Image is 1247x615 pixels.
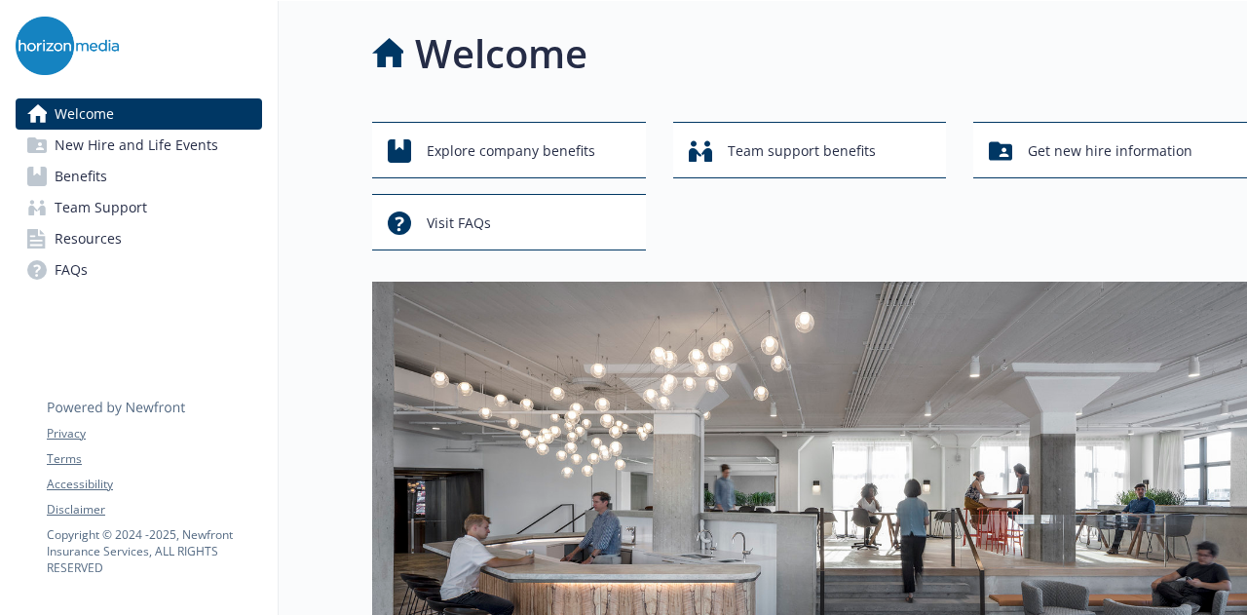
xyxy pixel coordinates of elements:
h1: Welcome [415,24,587,83]
a: New Hire and Life Events [16,130,262,161]
button: Team support benefits [673,122,947,178]
span: Get new hire information [1028,133,1192,170]
span: Visit FAQs [427,205,491,242]
span: FAQs [55,254,88,286]
p: Copyright © 2024 - 2025 , Newfront Insurance Services, ALL RIGHTS RESERVED [47,526,261,576]
span: Welcome [55,98,114,130]
a: Benefits [16,161,262,192]
a: FAQs [16,254,262,286]
span: New Hire and Life Events [55,130,218,161]
button: Visit FAQs [372,194,646,250]
a: Resources [16,223,262,254]
span: Explore company benefits [427,133,595,170]
span: Team support benefits [728,133,876,170]
a: Disclaimer [47,501,261,519]
button: Get new hire information [973,122,1247,178]
button: Explore company benefits [372,122,646,178]
span: Resources [55,223,122,254]
span: Benefits [55,161,107,192]
span: Team Support [55,192,147,223]
a: Privacy [47,425,261,442]
a: Welcome [16,98,262,130]
a: Team Support [16,192,262,223]
a: Terms [47,450,261,468]
a: Accessibility [47,476,261,493]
